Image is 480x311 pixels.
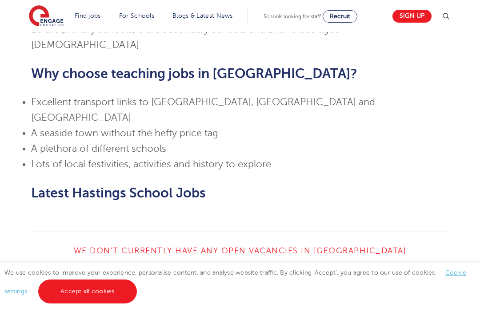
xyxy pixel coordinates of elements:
img: Engage Education [29,5,64,28]
span: Lots of local festivities, activities and history to explore [31,159,271,169]
a: For Schools [119,12,154,19]
a: Accept all cookies [38,280,137,303]
a: Find jobs [75,12,101,19]
span: Excellent transport links to [GEOGRAPHIC_DATA], [GEOGRAPHIC_DATA] and [GEOGRAPHIC_DATA] [31,97,375,123]
span: Schools looking for staff [264,13,321,20]
a: Blogs & Latest News [172,12,233,19]
span: A seaside town without the hefty price tag [31,128,218,138]
a: Recruit [323,10,357,23]
span: Why choose teaching jobs in [GEOGRAPHIC_DATA]? [31,66,357,81]
h2: Latest Hastings School Jobs [31,185,449,201]
span: Recruit [330,13,350,20]
h4: We don’t currently have any open vacancies in [GEOGRAPHIC_DATA] [31,245,449,256]
a: Sign up [392,10,432,23]
span: A plethora of different schools [31,143,166,154]
span: We use cookies to improve your experience, personalise content, and analyse website traffic. By c... [4,269,466,295]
